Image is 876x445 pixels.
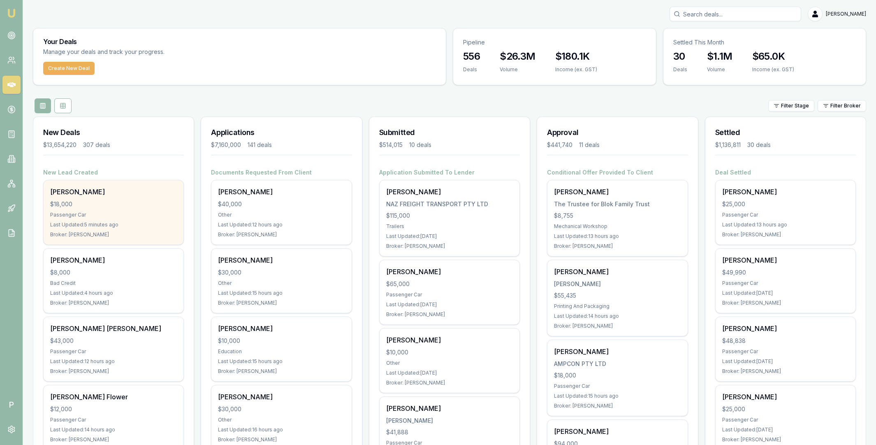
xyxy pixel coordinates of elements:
div: [PERSON_NAME] [386,187,513,197]
div: Last Updated: [DATE] [722,290,849,296]
div: $49,990 [722,268,849,277]
h3: $180.1K [555,50,597,63]
div: [PERSON_NAME] [722,187,849,197]
span: P [2,396,21,414]
div: [PERSON_NAME] [PERSON_NAME] [50,324,177,333]
div: AMPCON PTY LTD [554,360,681,368]
div: Other [386,360,513,366]
div: NAZ FREIGHT TRANSPORT PTY LTD [386,200,513,208]
div: Broker: [PERSON_NAME] [386,243,513,249]
div: [PERSON_NAME] Flower [50,392,177,402]
h3: $1.1M [707,50,732,63]
div: $10,000 [386,348,513,356]
div: $40,000 [218,200,345,208]
div: Broker: [PERSON_NAME] [218,231,345,238]
div: Broker: [PERSON_NAME] [554,323,681,329]
div: $41,888 [386,428,513,436]
div: [PERSON_NAME] [386,417,513,425]
div: Bad Credit [50,280,177,287]
div: $18,000 [554,371,681,380]
div: Broker: [PERSON_NAME] [218,436,345,443]
div: [PERSON_NAME] [722,324,849,333]
div: $441,740 [547,141,572,149]
div: [PERSON_NAME] [722,255,849,265]
h3: New Deals [43,127,184,138]
div: Passenger Car [50,212,177,218]
span: Filter Broker [830,103,861,109]
div: [PERSON_NAME] [218,392,345,402]
div: Last Updated: [DATE] [386,370,513,376]
div: Last Updated: 13 hours ago [554,233,681,240]
div: Income (ex. GST) [555,66,597,73]
div: [PERSON_NAME] [218,255,345,265]
div: Deals [673,66,687,73]
div: Last Updated: [DATE] [386,233,513,240]
div: $10,000 [218,337,345,345]
div: $48,838 [722,337,849,345]
div: Last Updated: 12 hours ago [218,221,345,228]
div: $7,160,000 [211,141,241,149]
div: $514,015 [379,141,403,149]
div: Passenger Car [554,383,681,389]
div: Passenger Car [722,348,849,355]
div: [PERSON_NAME] [722,392,849,402]
h3: $65.0K [752,50,794,63]
a: Create New Deal [43,62,95,75]
div: 30 deals [747,141,771,149]
div: Passenger Car [722,212,849,218]
div: $55,435 [554,291,681,300]
div: Education [218,348,345,355]
div: [PERSON_NAME] [50,255,177,265]
h3: Settled [715,127,856,138]
div: Trailers [386,223,513,230]
div: Passenger Car [386,291,513,298]
div: Broker: [PERSON_NAME] [50,368,177,375]
div: $25,000 [722,200,849,208]
p: Settled This Month [673,38,856,47]
div: Last Updated: 16 hours ago [218,426,345,433]
div: Other [218,280,345,287]
div: Other [218,212,345,218]
div: Printing And Packaging [554,303,681,310]
div: $18,000 [50,200,177,208]
div: Last Updated: [DATE] [386,301,513,308]
div: [PERSON_NAME] [218,187,345,197]
div: Broker: [PERSON_NAME] [722,368,849,375]
div: [PERSON_NAME] [386,335,513,345]
div: Last Updated: 14 hours ago [50,426,177,433]
div: Broker: [PERSON_NAME] [50,436,177,443]
div: $43,000 [50,337,177,345]
div: 11 deals [579,141,600,149]
div: Passenger Car [50,348,177,355]
div: Volume [500,66,535,73]
h4: New Lead Created [43,168,184,177]
h3: Submitted [379,127,520,138]
div: $8,755 [554,212,681,220]
div: [PERSON_NAME] [554,347,681,356]
h4: Conditional Offer Provided To Client [547,168,688,177]
div: [PERSON_NAME] [554,267,681,277]
div: Volume [707,66,732,73]
div: Broker: [PERSON_NAME] [50,231,177,238]
div: $30,000 [218,268,345,277]
div: Passenger Car [722,280,849,287]
p: Pipeline [463,38,646,47]
div: Other [218,417,345,423]
div: Income (ex. GST) [752,66,794,73]
div: [PERSON_NAME] [218,324,345,333]
div: 10 deals [409,141,431,149]
div: Mechanical Workshop [554,223,681,230]
div: Last Updated: 4 hours ago [50,290,177,296]
div: Broker: [PERSON_NAME] [386,380,513,386]
span: [PERSON_NAME] [826,11,866,17]
div: Last Updated: 15 hours ago [554,393,681,399]
div: 307 deals [83,141,110,149]
h3: Applications [211,127,352,138]
div: [PERSON_NAME] [50,187,177,197]
div: [PERSON_NAME] [554,280,681,288]
div: Broker: [PERSON_NAME] [722,436,849,443]
div: $115,000 [386,212,513,220]
div: Last Updated: 12 hours ago [50,358,177,365]
div: [PERSON_NAME] [554,187,681,197]
div: Last Updated: 14 hours ago [554,313,681,319]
